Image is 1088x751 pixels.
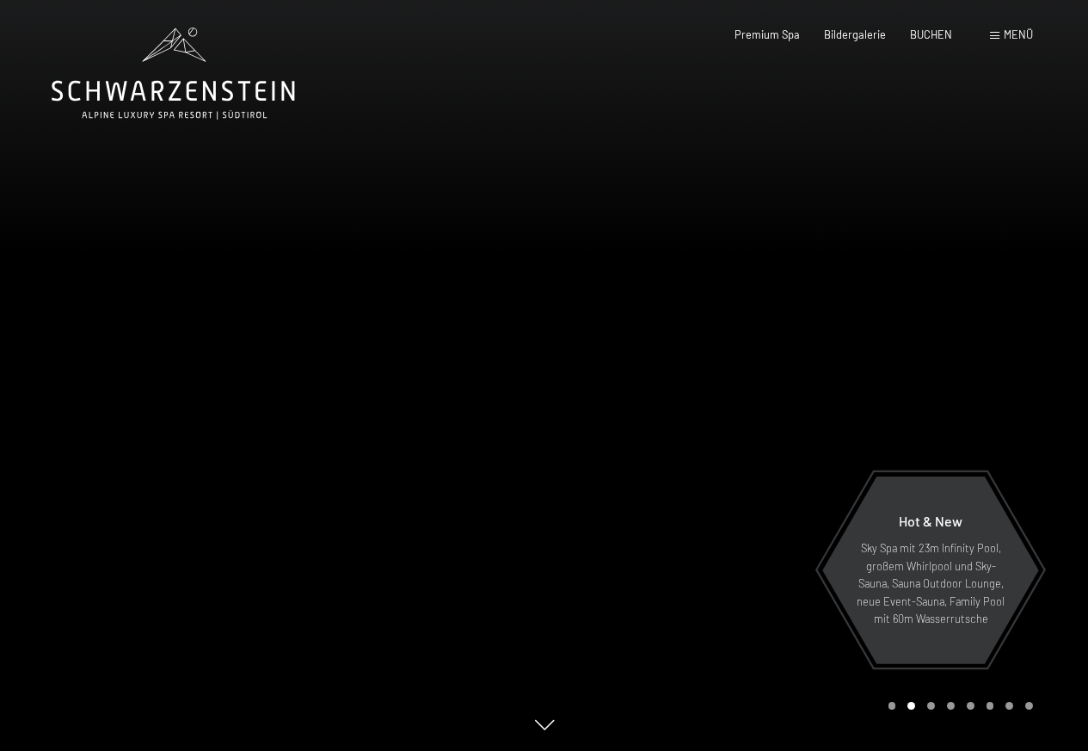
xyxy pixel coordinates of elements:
[821,476,1040,665] a: Hot & New Sky Spa mit 23m Infinity Pool, großem Whirlpool und Sky-Sauna, Sauna Outdoor Lounge, ne...
[1025,702,1033,710] div: Carousel Page 8
[1004,28,1033,41] span: Menü
[735,28,800,41] a: Premium Spa
[856,539,1005,627] p: Sky Spa mit 23m Infinity Pool, großem Whirlpool und Sky-Sauna, Sauna Outdoor Lounge, neue Event-S...
[967,702,974,710] div: Carousel Page 5
[888,702,896,710] div: Carousel Page 1
[910,28,952,41] a: BUCHEN
[927,702,935,710] div: Carousel Page 3
[899,513,962,529] span: Hot & New
[947,702,955,710] div: Carousel Page 4
[824,28,886,41] a: Bildergalerie
[907,702,915,710] div: Carousel Page 2 (Current Slide)
[987,702,994,710] div: Carousel Page 6
[1005,702,1013,710] div: Carousel Page 7
[882,702,1033,710] div: Carousel Pagination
